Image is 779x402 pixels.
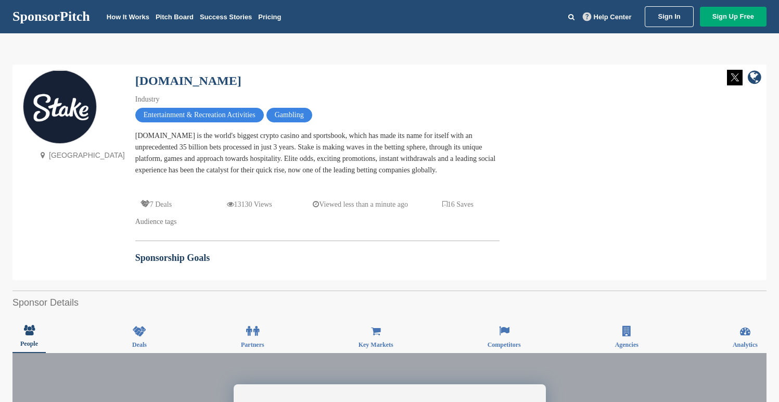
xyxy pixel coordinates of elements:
[748,70,761,87] a: company link
[36,149,125,162] p: [GEOGRAPHIC_DATA]
[727,70,743,85] img: Twitter white
[20,341,38,347] span: People
[700,7,767,27] a: Sign Up Free
[581,11,634,23] a: Help Center
[135,108,264,122] span: Entertainment & Recreation Activities
[241,342,264,348] span: Partners
[258,13,281,21] a: Pricing
[23,71,96,144] img: Sponsorpitch & Stake.com
[135,94,500,105] div: Industry
[156,13,194,21] a: Pitch Board
[107,13,149,21] a: How It Works
[200,13,252,21] a: Success Stories
[733,342,758,348] span: Analytics
[135,216,500,228] div: Audience tags
[135,74,241,87] a: [DOMAIN_NAME]
[12,296,767,310] h2: Sponsor Details
[645,6,693,27] a: Sign In
[141,198,172,211] p: 7 Deals
[266,108,312,122] span: Gambling
[359,342,393,348] span: Key Markets
[12,10,90,23] a: SponsorPitch
[442,198,474,211] p: 16 Saves
[135,130,500,187] div: [DOMAIN_NAME] is the world's biggest crypto casino and sportsbook, which has made its name for it...
[488,342,521,348] span: Competitors
[135,251,500,265] h2: Sponsorship Goals
[615,342,638,348] span: Agencies
[313,198,408,211] p: Viewed less than a minute ago
[132,342,147,348] span: Deals
[227,198,272,211] p: 13130 Views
